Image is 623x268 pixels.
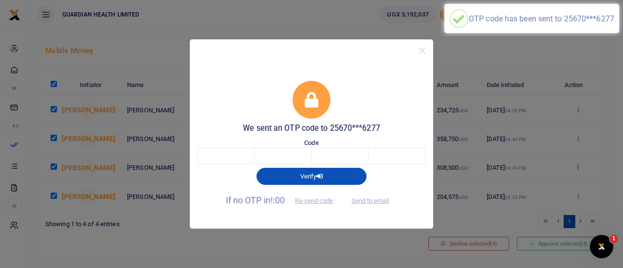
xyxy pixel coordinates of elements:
[271,195,285,205] span: !:00
[226,195,342,205] span: If no OTP in
[590,235,613,258] iframe: Intercom live chat
[304,138,318,148] label: Code
[257,168,366,184] button: Verify
[415,43,429,57] button: Close
[469,14,614,23] div: OTP code has been sent to 25670***6277
[198,124,425,133] h5: We sent an OTP code to 25670***6277
[610,235,618,243] span: 1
